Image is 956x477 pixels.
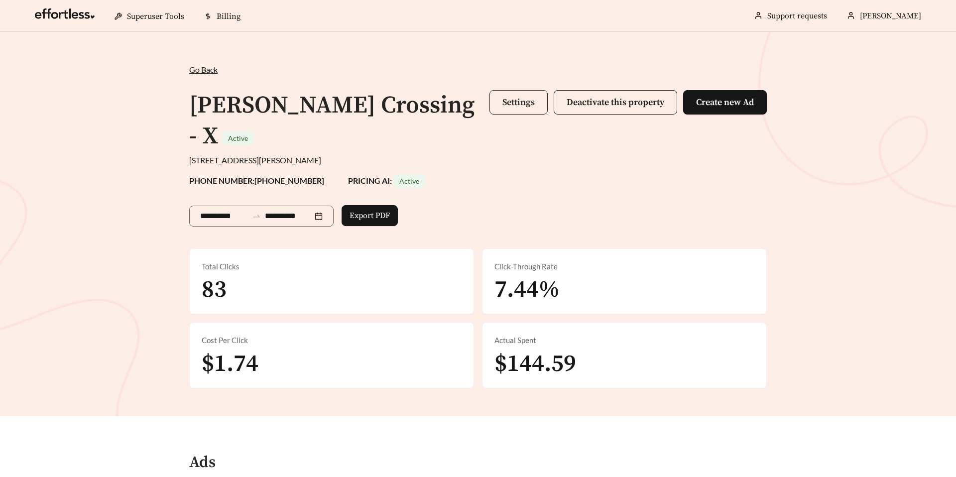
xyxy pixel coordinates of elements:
span: Export PDF [350,210,390,222]
span: Deactivate this property [567,97,664,108]
span: to [252,212,261,221]
span: Settings [502,97,535,108]
span: Superuser Tools [127,11,184,21]
span: Active [399,177,419,185]
h4: Ads [189,454,216,472]
div: Total Clicks [202,261,462,272]
strong: PHONE NUMBER: [PHONE_NUMBER] [189,176,324,185]
span: 83 [202,275,227,305]
button: Settings [489,90,548,115]
span: Billing [217,11,240,21]
span: Go Back [189,65,218,74]
a: Support requests [767,11,827,21]
span: Create new Ad [696,97,754,108]
h1: [PERSON_NAME] Crossing - X [189,91,475,151]
button: Deactivate this property [554,90,677,115]
div: [STREET_ADDRESS][PERSON_NAME] [189,154,767,166]
button: Export PDF [342,205,398,226]
span: $1.74 [202,349,258,379]
span: Active [228,134,248,142]
span: $144.59 [494,349,576,379]
div: Actual Spent [494,335,754,346]
strong: PRICING AI: [348,176,425,185]
button: Create new Ad [683,90,767,115]
div: Click-Through Rate [494,261,754,272]
span: 7.44% [494,275,560,305]
span: swap-right [252,212,261,221]
span: [PERSON_NAME] [860,11,921,21]
div: Cost Per Click [202,335,462,346]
